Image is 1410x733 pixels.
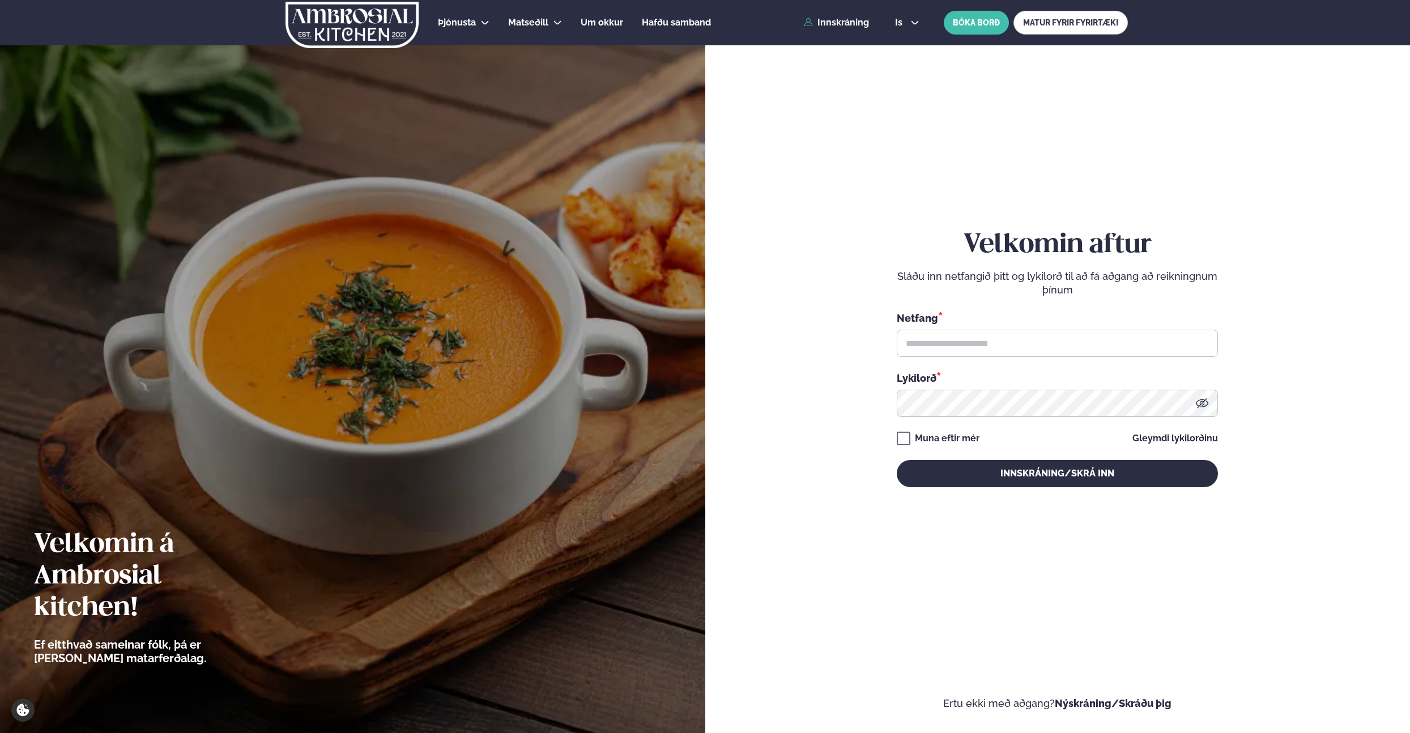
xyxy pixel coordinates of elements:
[581,17,623,28] span: Um okkur
[1055,697,1172,709] a: Nýskráning/Skráðu þig
[897,270,1218,297] p: Sláðu inn netfangið þitt og lykilorð til að fá aðgang að reikningnum þínum
[897,310,1218,325] div: Netfang
[739,697,1377,710] p: Ertu ekki með aðgang?
[1013,11,1128,35] a: MATUR FYRIR FYRIRTÆKI
[581,16,623,29] a: Um okkur
[897,370,1218,385] div: Lykilorð
[886,18,928,27] button: is
[34,529,269,624] h2: Velkomin á Ambrosial kitchen!
[897,229,1218,261] h2: Velkomin aftur
[1132,434,1218,443] a: Gleymdi lykilorðinu
[11,698,35,722] a: Cookie settings
[438,17,476,28] span: Þjónusta
[438,16,476,29] a: Þjónusta
[508,16,548,29] a: Matseðill
[642,16,711,29] a: Hafðu samband
[284,2,420,48] img: logo
[642,17,711,28] span: Hafðu samband
[944,11,1009,35] button: BÓKA BORÐ
[804,18,869,28] a: Innskráning
[895,18,906,27] span: is
[508,17,548,28] span: Matseðill
[34,638,269,665] p: Ef eitthvað sameinar fólk, þá er [PERSON_NAME] matarferðalag.
[897,460,1218,487] button: Innskráning/Skrá inn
